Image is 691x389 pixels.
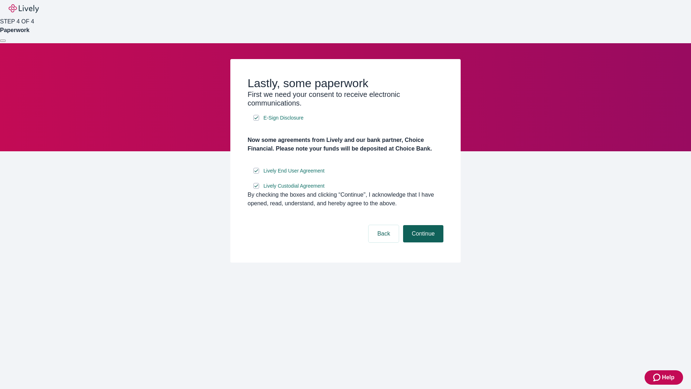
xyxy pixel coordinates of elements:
a: e-sign disclosure document [262,113,305,122]
svg: Zendesk support icon [653,373,662,382]
button: Back [369,225,399,242]
div: By checking the boxes and clicking “Continue", I acknowledge that I have opened, read, understand... [248,191,443,208]
span: Lively Custodial Agreement [263,182,325,190]
a: e-sign disclosure document [262,166,326,175]
span: Lively End User Agreement [263,167,325,175]
h4: Now some agreements from Lively and our bank partner, Choice Financial. Please note your funds wi... [248,136,443,153]
h3: First we need your consent to receive electronic communications. [248,90,443,107]
span: Help [662,373,674,382]
h2: Lastly, some paperwork [248,76,443,90]
img: Lively [9,4,39,13]
button: Zendesk support iconHelp [645,370,683,385]
span: E-Sign Disclosure [263,114,303,122]
a: e-sign disclosure document [262,182,326,191]
button: Continue [403,225,443,242]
